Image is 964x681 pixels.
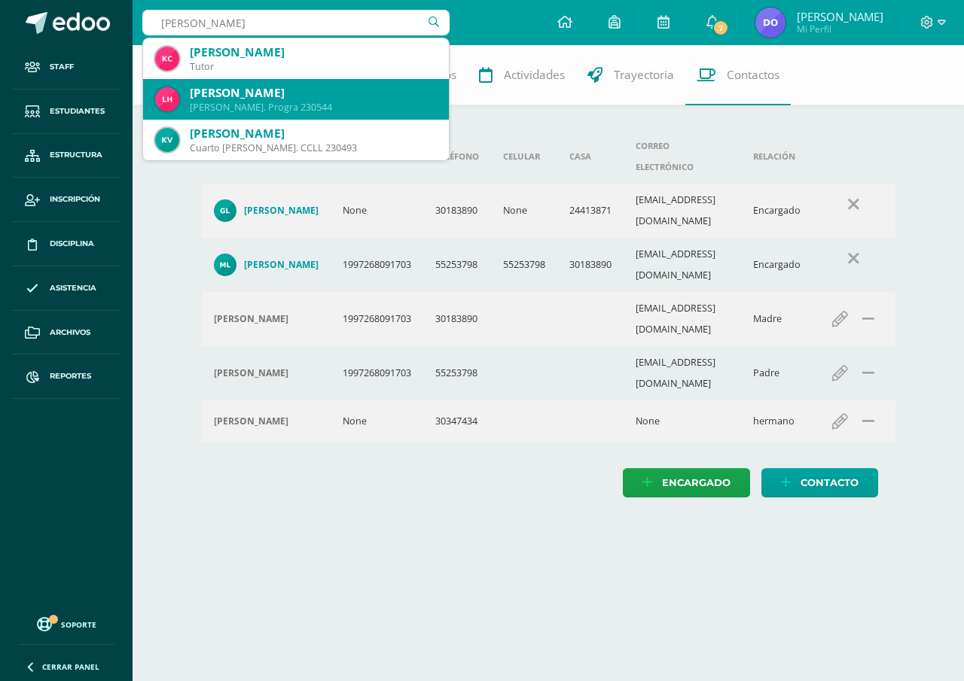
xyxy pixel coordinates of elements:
[50,238,94,250] span: Disciplina
[685,45,791,105] a: Contactos
[190,101,437,114] div: [PERSON_NAME]. Progra 230544
[491,129,557,184] th: Celular
[331,292,423,346] td: 1997268091703
[142,10,450,35] input: Busca un usuario...
[50,193,100,205] span: Inscripción
[557,184,624,238] td: 24413871
[624,292,741,346] td: [EMAIL_ADDRESS][DOMAIN_NAME]
[12,134,120,178] a: Estructura
[331,184,423,238] td: None
[741,346,813,400] td: Padre
[423,238,491,292] td: 55253798
[12,222,120,266] a: Disciplina
[576,45,685,105] a: Trayectoria
[423,400,491,442] td: 30347434
[244,205,319,217] h4: [PERSON_NAME]
[797,9,883,24] span: [PERSON_NAME]
[468,45,576,105] a: Actividades
[50,327,90,339] span: Archivos
[331,400,423,442] td: None
[214,415,288,427] h4: [PERSON_NAME]
[214,313,288,325] h4: [PERSON_NAME]
[214,313,319,325] div: Glenda Sanchez
[50,61,74,73] span: Staff
[190,141,437,154] div: Cuarto [PERSON_NAME]. CCLL 230493
[801,469,859,497] span: Contacto
[61,619,96,630] span: Soporte
[331,346,423,400] td: 1997268091703
[491,238,557,292] td: 55253798
[624,238,741,292] td: [EMAIL_ADDRESS][DOMAIN_NAME]
[12,178,120,222] a: Inscripción
[662,469,731,497] span: Encargado
[50,105,105,117] span: Estudiantes
[50,282,96,294] span: Asistencia
[190,44,437,60] div: [PERSON_NAME]
[214,199,236,222] img: ec4776496e5d767906d1e14b73e78cb3.png
[557,129,624,184] th: Casa
[331,238,423,292] td: 1997268091703
[12,311,120,355] a: Archivos
[155,128,179,152] img: b53ac2c2fa3395d401c8eca8e0cebb6f.png
[614,67,674,83] span: Trayectoria
[624,400,741,442] td: None
[190,126,437,141] div: [PERSON_NAME]
[12,354,120,399] a: Reportes
[214,367,319,379] div: Marvin Lemen
[755,8,786,38] img: 580415d45c0d8f7ad9595d428b689caf.png
[624,184,741,238] td: [EMAIL_ADDRESS][DOMAIN_NAME]
[423,184,491,238] td: 30183890
[491,184,557,238] td: None
[423,129,491,184] th: Teléfono
[727,67,779,83] span: Contactos
[50,149,102,161] span: Estructura
[42,661,99,672] span: Cerrar panel
[214,367,288,379] h4: [PERSON_NAME]
[623,468,750,497] a: Encargado
[214,254,319,276] a: [PERSON_NAME]
[12,45,120,90] a: Staff
[190,85,437,101] div: [PERSON_NAME]
[423,292,491,346] td: 30183890
[504,67,565,83] span: Actividades
[214,199,319,222] a: [PERSON_NAME]
[624,129,741,184] th: Correo electrónico
[423,346,491,400] td: 55253798
[50,370,91,382] span: Reportes
[12,90,120,134] a: Estudiantes
[557,238,624,292] td: 30183890
[797,23,883,35] span: Mi Perfil
[214,415,319,427] div: Alonso Lemen
[741,292,813,346] td: Madre
[155,87,179,111] img: d0dbf126e2d93b89629ca80448af7d1a.png
[741,184,813,238] td: Encargado
[741,400,813,442] td: hermano
[155,47,179,71] img: e0ccb6c64281e24f5ee7a9fcbbff99c6.png
[18,613,114,634] a: Soporte
[741,238,813,292] td: Encargado
[761,468,878,497] a: Contacto
[214,254,236,276] img: 96b5c502bd7eb0fc02ebcde84e64007f.png
[190,60,437,73] div: Tutor
[741,129,813,184] th: Relación
[712,20,729,36] span: 7
[12,266,120,311] a: Asistencia
[624,346,741,400] td: [EMAIL_ADDRESS][DOMAIN_NAME]
[244,259,319,271] h4: [PERSON_NAME]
